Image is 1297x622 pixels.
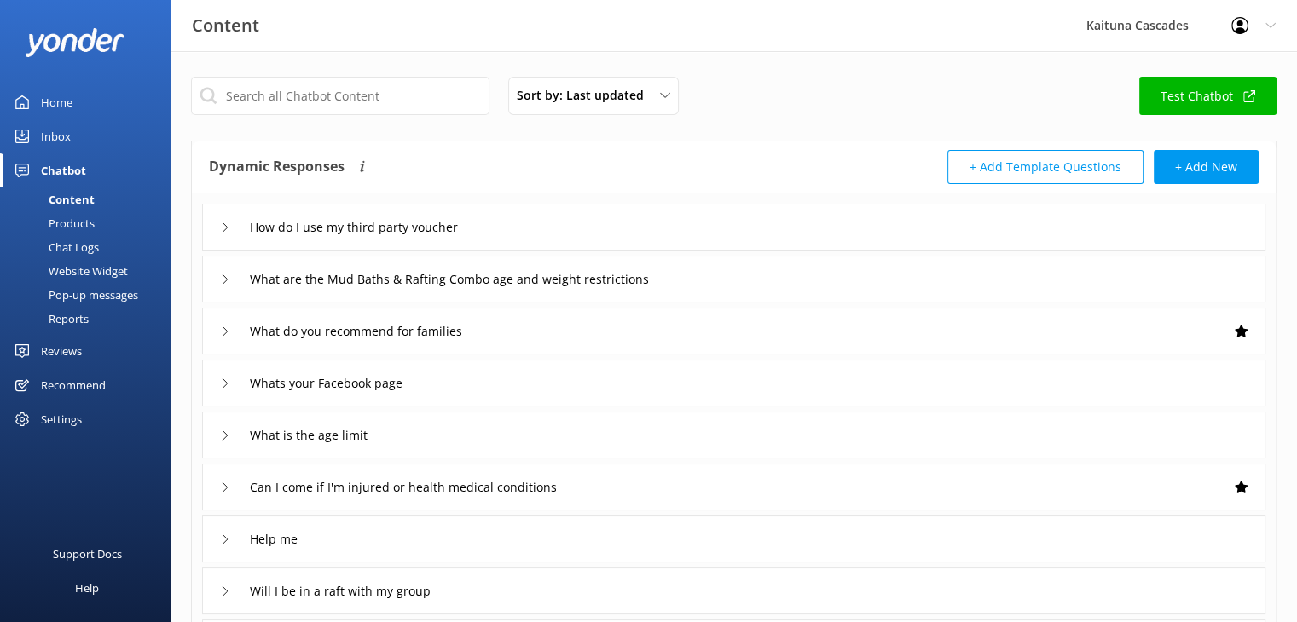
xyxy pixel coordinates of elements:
a: Content [10,187,171,211]
div: Chatbot [41,153,86,187]
input: Search all Chatbot Content [191,77,489,115]
div: Products [10,211,95,235]
div: Chat Logs [10,235,99,259]
div: Recommend [41,368,106,402]
div: Content [10,187,95,211]
div: Settings [41,402,82,436]
img: yonder-white-logo.png [26,28,124,56]
div: Home [41,85,72,119]
div: Reports [10,307,89,331]
a: Website Widget [10,259,171,283]
span: Sort by: Last updated [517,86,654,105]
div: Pop-up messages [10,283,138,307]
div: Help [75,571,99,605]
a: Pop-up messages [10,283,171,307]
button: + Add Template Questions [947,150,1144,184]
a: Chat Logs [10,235,171,259]
div: Inbox [41,119,71,153]
div: Reviews [41,334,82,368]
a: Products [10,211,171,235]
div: Support Docs [53,537,122,571]
div: Website Widget [10,259,128,283]
a: Reports [10,307,171,331]
h4: Dynamic Responses [209,150,345,184]
a: Test Chatbot [1139,77,1277,115]
button: + Add New [1154,150,1259,184]
h3: Content [192,12,259,39]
